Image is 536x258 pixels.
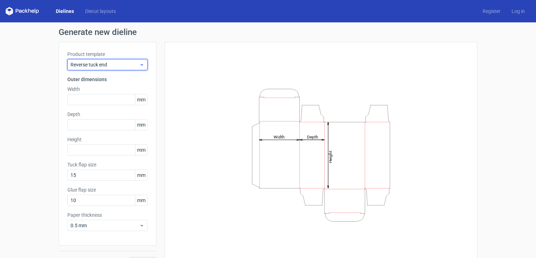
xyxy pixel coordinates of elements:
[67,186,148,193] label: Glue flap size
[70,61,139,68] span: Reverse tuck end
[67,51,148,58] label: Product template
[80,8,121,15] a: Diecut layouts
[135,145,147,155] span: mm
[307,134,318,139] tspan: Depth
[67,212,148,218] label: Paper thickness
[67,76,148,83] h3: Outer dimensions
[135,170,147,180] span: mm
[70,222,139,229] span: 0.5 mm
[477,8,506,15] a: Register
[67,136,148,143] label: Height
[67,86,148,93] label: Width
[67,161,148,168] label: Tuck flap size
[135,120,147,130] span: mm
[328,150,333,163] tspan: Height
[135,195,147,206] span: mm
[506,8,530,15] a: Log in
[59,28,477,36] h1: Generate new dieline
[135,94,147,105] span: mm
[67,111,148,118] label: Depth
[50,8,80,15] a: Dielines
[274,134,285,139] tspan: Width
